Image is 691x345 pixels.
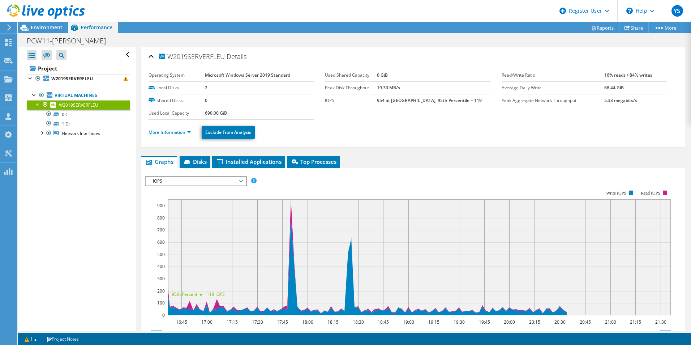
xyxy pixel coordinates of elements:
[42,335,84,344] a: Project Notes
[579,319,591,325] text: 20:45
[205,110,227,116] b: 690.00 GiB
[27,129,130,138] a: Network Interfaces
[145,158,173,165] span: Graphs
[606,191,626,196] text: Write IOPS
[27,91,130,100] a: Virtual Machines
[20,335,42,344] a: 1
[149,97,205,104] label: Shared Disks
[59,102,98,108] span: W2019SERVERFLEU
[149,72,205,79] label: Operating System
[31,24,63,31] span: Environment
[276,319,288,325] text: 17:45
[183,158,207,165] span: Disks
[585,22,619,33] a: Reports
[157,288,165,294] text: 200
[202,126,255,139] a: Exclude From Analysis
[158,52,225,60] span: W2019SERVERFLEU
[630,319,641,325] text: 21:15
[655,319,666,325] text: 21:30
[648,22,682,33] a: More
[529,319,540,325] text: 20:15
[27,63,130,74] a: Project
[149,110,205,117] label: Used Local Capacity
[641,191,660,196] text: Read IOPS
[252,319,263,325] text: 17:30
[604,72,652,78] b: 16% reads / 84% writes
[27,119,130,128] a: 1 D:
[377,97,482,103] b: 954 at [GEOGRAPHIC_DATA], 95th Percentile = 119
[325,72,377,79] label: Used Shared Capacity
[352,319,364,325] text: 18:30
[27,100,130,110] a: W2019SERVERFLEU
[377,85,400,91] b: 19.30 MB/s
[503,319,515,325] text: 20:00
[605,319,616,325] text: 21:00
[27,74,130,84] a: W2019SERVERFLEU
[604,97,637,103] b: 5.33 megabits/s
[626,8,633,14] svg: \n
[205,97,207,103] b: 0
[327,319,338,325] text: 18:15
[149,177,242,186] span: IOPS
[205,72,290,78] b: Microsoft Windows Server 2019 Standard
[23,37,117,45] h1: PCW11-[PERSON_NAME]
[325,97,377,104] label: IOPS:
[205,85,207,91] b: 2
[604,85,624,91] b: 68.44 GiB
[157,239,165,245] text: 600
[157,227,165,233] text: 700
[226,319,237,325] text: 17:15
[377,72,388,78] b: 0 GiB
[162,312,165,318] text: 0
[201,319,212,325] text: 17:00
[428,319,439,325] text: 19:15
[302,319,313,325] text: 18:00
[453,319,464,325] text: 19:30
[502,72,604,79] label: Read/Write Ratio
[149,129,191,135] a: More Information
[157,203,165,209] text: 900
[619,22,649,33] a: Share
[227,52,246,61] span: Details
[157,276,165,282] text: 300
[403,319,414,325] text: 19:00
[325,84,377,91] label: Peak Disk Throughput
[51,76,93,82] b: W2019SERVERFLEU
[216,158,282,165] span: Installed Applications
[502,84,604,91] label: Average Daily Write
[554,319,565,325] text: 20:30
[157,215,165,221] text: 800
[671,5,683,17] span: YS
[27,110,130,119] a: 0 C:
[157,263,165,269] text: 400
[157,251,165,257] text: 500
[377,319,389,325] text: 18:45
[81,24,112,31] span: Performance
[172,291,225,297] text: 95th Percentile = 119 IOPS
[478,319,490,325] text: 19:45
[149,84,205,91] label: Local Disks
[291,158,336,165] span: Top Processes
[176,319,187,325] text: 16:45
[157,300,165,306] text: 100
[502,97,604,104] label: Peak Aggregate Network Throughput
